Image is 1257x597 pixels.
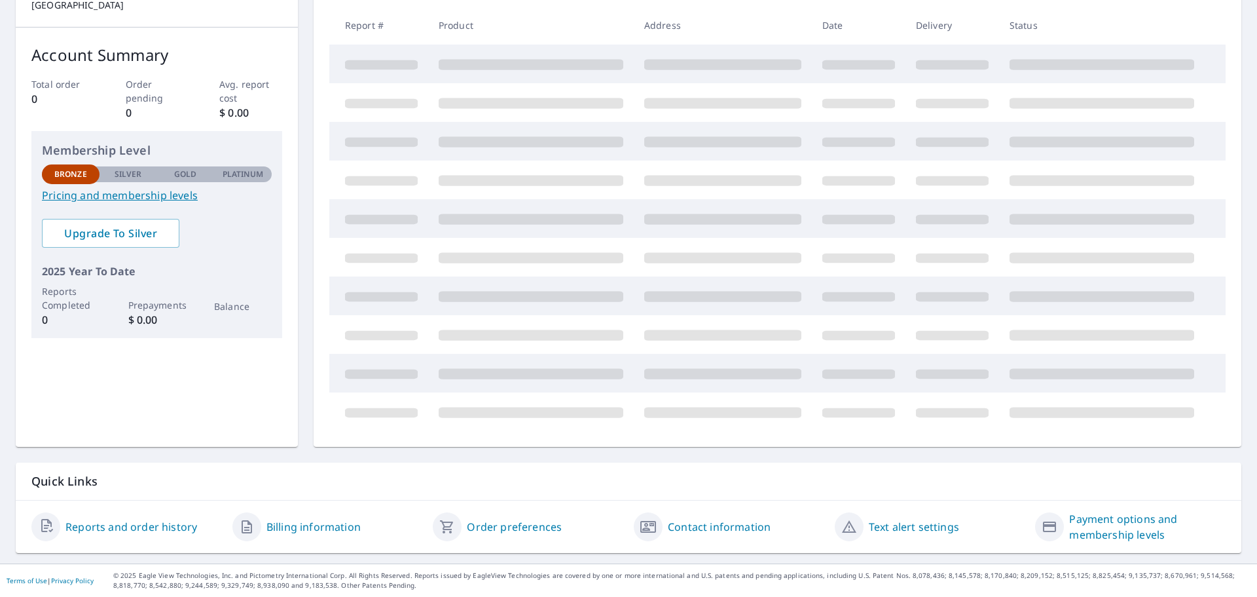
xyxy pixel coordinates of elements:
[1069,511,1226,543] a: Payment options and membership levels
[31,473,1226,490] p: Quick Links
[869,519,959,535] a: Text alert settings
[113,571,1250,590] p: © 2025 Eagle View Technologies, Inc. and Pictometry International Corp. All Rights Reserved. Repo...
[219,105,282,121] p: $ 0.00
[214,299,272,313] p: Balance
[668,519,771,535] a: Contact information
[54,168,87,180] p: Bronze
[65,519,197,535] a: Reports and order history
[7,576,47,585] a: Terms of Use
[51,576,94,585] a: Privacy Policy
[219,77,282,105] p: Avg. report cost
[31,77,94,91] p: Total order
[31,43,282,67] p: Account Summary
[126,77,189,105] p: Order pending
[42,187,272,203] a: Pricing and membership levels
[42,312,100,328] p: 0
[812,6,905,45] th: Date
[634,6,812,45] th: Address
[428,6,634,45] th: Product
[42,263,272,279] p: 2025 Year To Date
[52,226,169,241] span: Upgrade To Silver
[126,105,189,121] p: 0
[128,312,186,328] p: $ 0.00
[42,219,179,248] a: Upgrade To Silver
[115,168,142,180] p: Silver
[999,6,1205,45] th: Status
[174,168,196,180] p: Gold
[223,168,264,180] p: Platinum
[128,298,186,312] p: Prepayments
[266,519,361,535] a: Billing information
[905,6,999,45] th: Delivery
[467,519,562,535] a: Order preferences
[42,142,272,159] p: Membership Level
[42,284,100,312] p: Reports Completed
[329,6,428,45] th: Report #
[31,91,94,107] p: 0
[7,577,94,585] p: |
